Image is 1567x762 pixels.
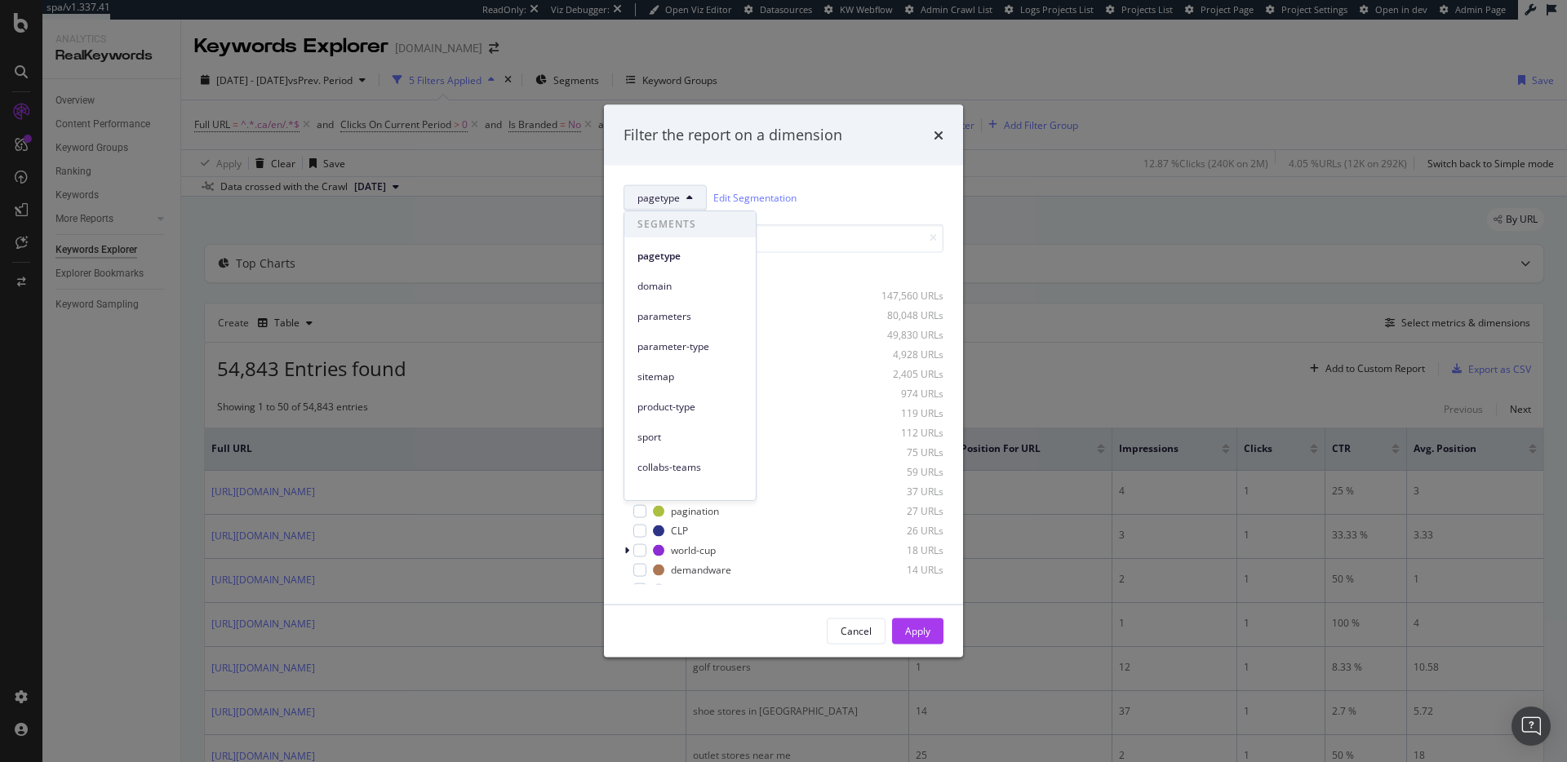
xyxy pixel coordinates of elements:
div: times [934,125,943,146]
span: parameter-type [637,339,743,354]
span: product-type [637,400,743,414]
div: 75 URLs [863,445,943,459]
div: Select all data available [624,265,943,279]
div: 2,405 URLs [863,367,943,381]
div: 112 URLs [863,426,943,440]
div: Open Intercom Messenger [1512,707,1551,746]
div: world-cup [671,543,716,557]
div: 26 URLs [863,524,943,538]
div: 119 URLs [863,406,943,420]
div: pagination [671,504,719,518]
span: gender [637,490,743,505]
button: pagetype [624,184,707,210]
span: pagetype [637,191,680,205]
a: Edit Segmentation [713,189,797,206]
div: 80,048 URLs [863,308,943,322]
span: sport [637,430,743,445]
div: Apply [905,624,930,638]
div: 18 URLs [863,543,943,557]
div: 11 URLs [863,583,943,596]
div: 974 URLs [863,387,943,401]
div: 59 URLs [863,465,943,479]
button: Apply [892,618,943,644]
div: 49,830 URLs [863,328,943,342]
span: parameters [637,309,743,324]
div: 147,560 URLs [863,289,943,303]
div: demandware [671,563,731,577]
input: Search [624,224,943,252]
div: Cancel [841,624,872,638]
span: collabs-teams [637,460,743,475]
div: CLP [671,524,688,538]
div: 4,928 URLs [863,348,943,361]
div: 14 URLs [863,563,943,577]
div: 27 URLs [863,504,943,518]
div: 37 URLs [863,485,943,498]
button: Cancel [827,618,886,644]
div: modal [604,105,963,658]
span: sitemap [637,370,743,384]
div: account [671,583,707,596]
div: Filter the report on a dimension [624,125,842,146]
span: pagetype [637,249,743,264]
span: domain [637,279,743,294]
span: SEGMENTS [624,211,756,237]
